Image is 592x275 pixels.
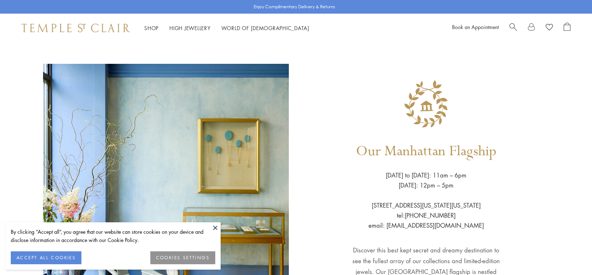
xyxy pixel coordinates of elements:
[169,24,211,32] a: High JewelleryHigh Jewellery
[386,170,466,190] p: [DATE] to [DATE]: 11am – 6pm [DATE]: 12pm – 5pm
[221,24,309,32] a: World of [DEMOGRAPHIC_DATA]World of [DEMOGRAPHIC_DATA]
[144,24,309,33] nav: Main navigation
[11,251,81,264] button: ACCEPT ALL COOKIES
[11,228,215,244] div: By clicking “Accept all”, you agree that our website can store cookies on your device and disclos...
[356,133,497,170] h1: Our Manhattan Flagship
[22,24,130,32] img: Temple St. Clair
[546,23,553,33] a: View Wishlist
[368,190,484,231] p: [STREET_ADDRESS][US_STATE][US_STATE] tel:[PHONE_NUMBER] email: [EMAIL_ADDRESS][DOMAIN_NAME]
[254,3,335,10] p: Enjoy Complimentary Delivery & Returns
[509,23,517,33] a: Search
[452,23,499,30] a: Book an Appointment
[144,24,159,32] a: ShopShop
[564,23,570,33] a: Open Shopping Bag
[150,251,215,264] button: COOKIES SETTINGS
